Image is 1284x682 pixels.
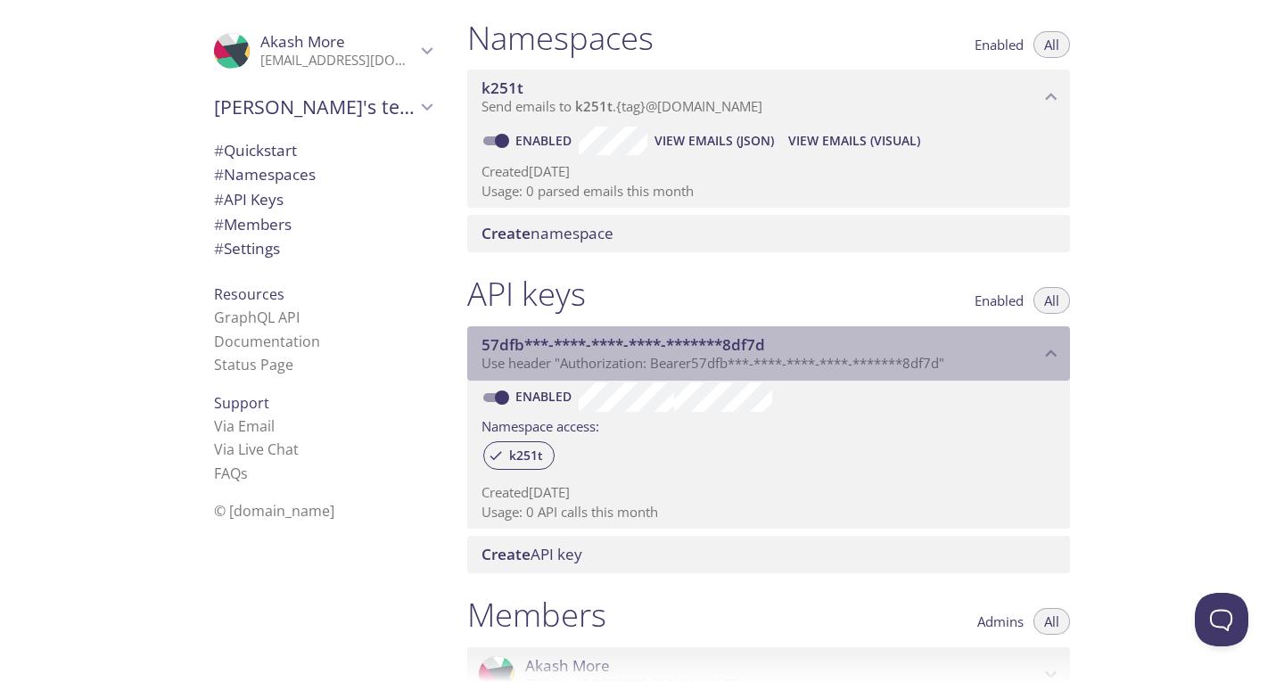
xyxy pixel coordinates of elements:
span: Resources [214,284,284,304]
span: Create [481,223,531,243]
h1: API keys [467,274,586,314]
span: namespace [481,223,613,243]
span: View Emails (Visual) [788,130,920,152]
span: Members [214,214,292,234]
span: # [214,164,224,185]
span: API Keys [214,189,284,210]
div: API Keys [200,187,446,212]
span: Akash More [260,31,345,52]
span: [PERSON_NAME]'s team [214,94,416,119]
button: All [1033,287,1070,314]
div: k251t namespace [467,70,1070,125]
div: Create namespace [467,215,1070,252]
p: [EMAIL_ADDRESS][DOMAIN_NAME] [260,52,416,70]
span: Namespaces [214,164,316,185]
span: s [241,464,248,483]
div: Team Settings [200,236,446,261]
a: Enabled [513,132,579,149]
span: View Emails (JSON) [654,130,774,152]
span: Settings [214,238,280,259]
div: Create API Key [467,536,1070,573]
div: Akash's team [200,84,446,130]
button: Admins [967,608,1034,635]
label: Namespace access: [481,412,599,438]
button: Enabled [964,31,1034,58]
span: Quickstart [214,140,297,160]
div: Quickstart [200,138,446,163]
h1: Namespaces [467,18,654,58]
a: Enabled [513,388,579,405]
button: View Emails (JSON) [647,127,781,155]
span: Support [214,393,269,413]
span: © [DOMAIN_NAME] [214,501,334,521]
a: Via Live Chat [214,440,299,459]
p: Usage: 0 parsed emails this month [481,182,1056,201]
button: View Emails (Visual) [781,127,927,155]
button: Enabled [964,287,1034,314]
a: Status Page [214,355,293,374]
span: API key [481,544,582,564]
div: Akash More [200,21,446,80]
span: Create [481,544,531,564]
span: Send emails to . {tag} @[DOMAIN_NAME] [481,97,762,115]
span: # [214,140,224,160]
a: Via Email [214,416,275,436]
div: Members [200,212,446,237]
a: FAQ [214,464,248,483]
span: k251t [498,448,554,464]
span: # [214,214,224,234]
div: Namespaces [200,162,446,187]
span: k251t [481,78,523,98]
p: Created [DATE] [481,162,1056,181]
span: k251t [575,97,613,115]
div: k251t [483,441,555,470]
a: GraphQL API [214,308,300,327]
p: Created [DATE] [481,483,1056,502]
button: All [1033,31,1070,58]
h1: Members [467,595,606,635]
iframe: Help Scout Beacon - Open [1195,593,1248,646]
button: All [1033,608,1070,635]
span: # [214,238,224,259]
span: # [214,189,224,210]
p: Usage: 0 API calls this month [481,503,1056,522]
a: Documentation [214,332,320,351]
